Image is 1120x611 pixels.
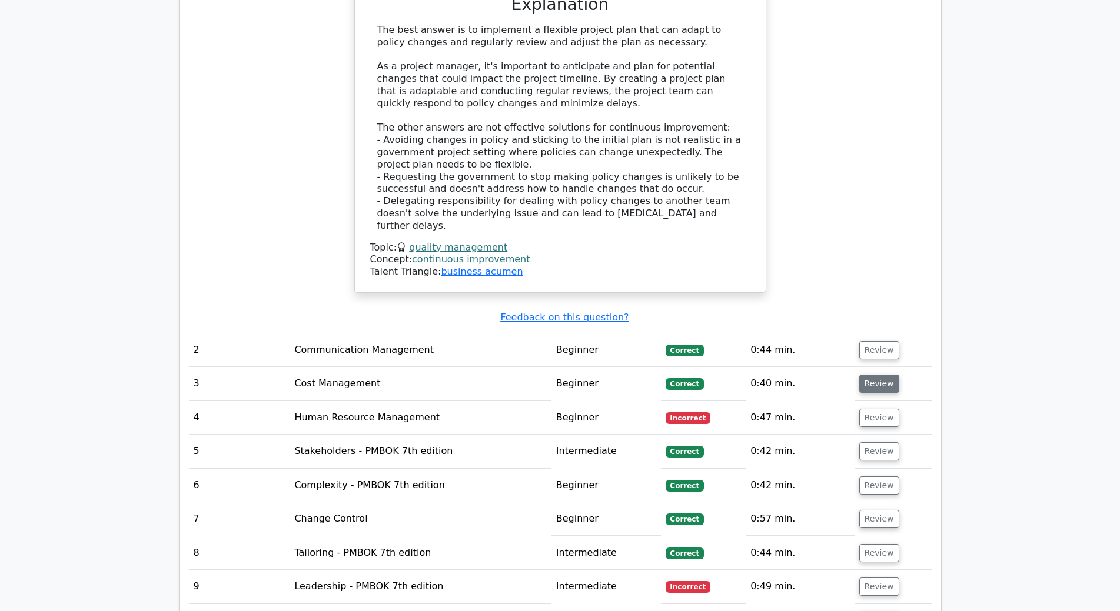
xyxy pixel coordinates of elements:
span: Correct [666,480,704,492]
td: Intermediate [551,570,661,603]
td: 0:42 min. [746,435,854,468]
span: Correct [666,378,704,390]
td: 0:44 min. [746,536,854,570]
td: Cost Management [290,367,551,400]
td: Beginner [551,401,661,435]
button: Review [859,577,899,596]
td: 0:49 min. [746,570,854,603]
td: Tailoring - PMBOK 7th edition [290,536,551,570]
div: Topic: [370,242,750,254]
td: 6 [189,469,290,502]
td: 0:47 min. [746,401,854,435]
div: The best answer is to implement a flexible project plan that can adapt to policy changes and regu... [377,24,743,232]
span: Incorrect [666,581,711,593]
td: Leadership - PMBOK 7th edition [290,570,551,603]
a: Feedback on this question? [500,312,629,323]
td: Beginner [551,469,661,502]
span: Correct [666,513,704,525]
span: Correct [666,547,704,559]
td: 8 [189,536,290,570]
a: business acumen [441,266,523,277]
td: 2 [189,333,290,367]
td: Stakeholders - PMBOK 7th edition [290,435,551,468]
td: 0:40 min. [746,367,854,400]
td: Beginner [551,502,661,536]
button: Review [859,341,899,359]
span: Correct [666,345,704,356]
button: Review [859,442,899,460]
td: Beginner [551,367,661,400]
td: 0:42 min. [746,469,854,502]
a: continuous improvement [412,253,530,265]
td: Intermediate [551,435,661,468]
button: Review [859,375,899,393]
td: 5 [189,435,290,468]
button: Review [859,510,899,528]
td: Human Resource Management [290,401,551,435]
td: Communication Management [290,333,551,367]
a: quality management [409,242,507,253]
td: 3 [189,367,290,400]
td: 7 [189,502,290,536]
div: Concept: [370,253,750,266]
button: Review [859,544,899,562]
td: Beginner [551,333,661,367]
td: 0:57 min. [746,502,854,536]
button: Review [859,409,899,427]
td: Change Control [290,502,551,536]
td: Intermediate [551,536,661,570]
td: 0:44 min. [746,333,854,367]
td: 4 [189,401,290,435]
div: Talent Triangle: [370,242,750,278]
td: 9 [189,570,290,603]
button: Review [859,476,899,495]
span: Correct [666,446,704,458]
td: Complexity - PMBOK 7th edition [290,469,551,502]
span: Incorrect [666,412,711,424]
